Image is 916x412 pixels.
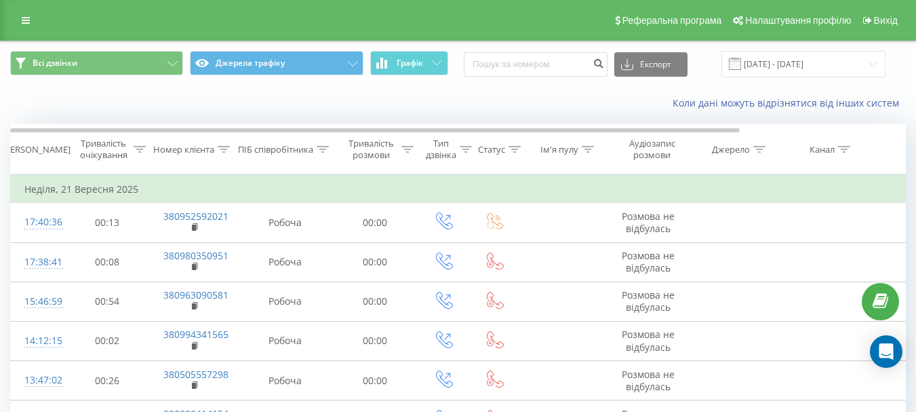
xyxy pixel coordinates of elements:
[622,368,675,393] span: Розмова не відбулась
[478,144,505,155] div: Статус
[24,328,52,354] div: 14:12:15
[333,282,418,321] td: 00:00
[622,210,675,235] span: Розмова не відбулась
[2,144,71,155] div: [PERSON_NAME]
[614,52,688,77] button: Експорт
[10,51,183,75] button: Всі дзвінки
[540,144,578,155] div: Ім'я пулу
[622,15,722,26] span: Реферальна програма
[238,242,333,282] td: Робоча
[65,242,150,282] td: 00:08
[163,210,228,223] a: 380952592021
[24,288,52,315] div: 15:46:59
[619,138,685,161] div: Аудіозапис розмови
[870,335,902,368] div: Open Intercom Messenger
[370,51,448,75] button: Графік
[426,138,456,161] div: Тип дзвінка
[397,58,423,68] span: Графік
[190,51,363,75] button: Джерела трафіку
[333,203,418,242] td: 00:00
[163,288,228,301] a: 380963090581
[24,367,52,394] div: 13:47:02
[622,249,675,274] span: Розмова не відбулась
[622,288,675,314] span: Розмова не відбулась
[163,249,228,262] a: 380980350951
[745,15,851,26] span: Налаштування профілю
[238,321,333,360] td: Робоча
[622,328,675,353] span: Розмова не відбулась
[24,209,52,236] div: 17:40:36
[333,321,418,360] td: 00:00
[238,144,313,155] div: ПІБ співробітника
[344,138,398,161] div: Тривалість розмови
[712,144,750,155] div: Джерело
[33,58,77,69] span: Всі дзвінки
[333,361,418,400] td: 00:00
[65,203,150,242] td: 00:13
[163,328,228,341] a: 380994341565
[238,282,333,321] td: Робоча
[673,96,906,109] a: Коли дані можуть відрізнятися вiд інших систем
[77,138,130,161] div: Тривалість очікування
[24,249,52,276] div: 17:38:41
[874,15,898,26] span: Вихід
[810,144,835,155] div: Канал
[333,242,418,282] td: 00:00
[163,368,228,381] a: 380505557298
[65,321,150,360] td: 00:02
[65,282,150,321] td: 00:54
[153,144,214,155] div: Номер клієнта
[238,361,333,400] td: Робоча
[238,203,333,242] td: Робоча
[464,52,608,77] input: Пошук за номером
[65,361,150,400] td: 00:26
